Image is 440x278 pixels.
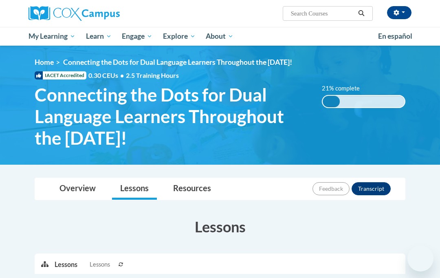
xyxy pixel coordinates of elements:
span: Lessons [90,260,110,269]
a: Cox Campus [29,6,148,21]
span: Engage [122,31,152,41]
span: Explore [163,31,196,41]
a: Overview [51,178,104,200]
button: Search [355,9,367,18]
span: Connecting the Dots for Dual Language Learners Throughout the [DATE]! [35,84,310,148]
p: Lessons [55,260,77,269]
a: My Learning [23,27,81,46]
a: Resources [165,178,219,200]
a: Home [35,58,54,66]
img: Cox Campus [29,6,120,21]
div: 21% complete [323,96,340,107]
div: Main menu [22,27,418,46]
a: Engage [117,27,158,46]
span: Connecting the Dots for Dual Language Learners Throughout the [DATE]! [63,58,292,66]
span: My Learning [29,31,75,41]
input: Search Courses [290,9,355,18]
span: 2.5 Training Hours [126,71,179,79]
a: About [201,27,239,46]
a: En español [373,28,418,45]
span: IACET Accredited [35,71,86,79]
span: About [206,31,233,41]
span: • [120,71,124,79]
a: Learn [81,27,117,46]
a: Explore [158,27,201,46]
span: En español [378,32,412,40]
a: Lessons [112,178,157,200]
button: Transcript [352,182,391,195]
iframe: Button to launch messaging window [407,245,433,271]
span: Learn [86,31,112,41]
label: 21% complete [322,84,369,93]
button: Account Settings [387,6,411,19]
button: Feedback [312,182,350,195]
h3: Lessons [35,216,405,237]
span: 0.30 CEUs [88,71,126,80]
